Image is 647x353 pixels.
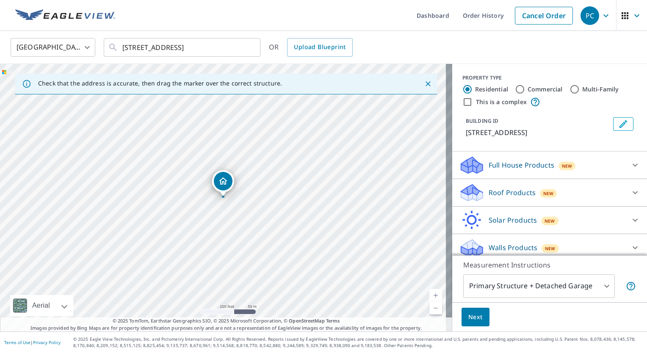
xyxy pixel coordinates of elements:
a: Cancel Order [515,7,573,25]
a: Upload Blueprint [287,38,352,57]
div: Roof ProductsNew [459,182,640,203]
p: Full House Products [489,160,554,170]
p: Walls Products [489,243,537,253]
button: Next [462,308,489,327]
a: Current Level 17, Zoom Out [429,302,442,314]
span: New [545,218,555,224]
span: Upload Blueprint [294,42,346,52]
a: Privacy Policy [33,339,61,345]
span: © 2025 TomTom, Earthstar Geographics SIO, © 2025 Microsoft Corporation, © [113,317,340,325]
div: Aerial [10,295,73,316]
button: Close [423,78,434,89]
div: [GEOGRAPHIC_DATA] [11,36,95,59]
img: EV Logo [15,9,115,22]
span: New [543,190,554,197]
p: | [4,340,61,345]
a: Terms [326,317,340,324]
div: Aerial [30,295,53,316]
p: Solar Products [489,215,537,225]
div: Primary Structure + Detached Garage [463,274,615,298]
p: Measurement Instructions [463,260,636,270]
div: Full House ProductsNew [459,155,640,175]
label: Multi-Family [582,85,619,94]
a: Current Level 17, Zoom In [429,289,442,302]
div: Dropped pin, building 1, Residential property, 3551 Northmoor Ave Memphis, TN 38128 [212,170,234,196]
p: Roof Products [489,188,536,198]
p: BUILDING ID [466,117,498,124]
input: Search by address or latitude-longitude [122,36,243,59]
a: Terms of Use [4,339,30,345]
span: New [545,245,556,252]
div: Walls ProductsNew [459,237,640,258]
div: PROPERTY TYPE [462,74,637,82]
div: Solar ProductsNew [459,210,640,230]
button: Edit building 1 [613,117,633,131]
div: OR [269,38,353,57]
div: PC [581,6,599,25]
label: This is a complex [476,98,527,106]
label: Residential [475,85,508,94]
span: Your report will include the primary structure and a detached garage if one exists. [626,281,636,291]
a: OpenStreetMap [289,317,324,324]
p: [STREET_ADDRESS] [466,127,610,138]
p: Check that the address is accurate, then drag the marker over the correct structure. [38,80,282,87]
span: Next [468,312,483,323]
label: Commercial [528,85,563,94]
span: New [562,163,572,169]
p: © 2025 Eagle View Technologies, Inc. and Pictometry International Corp. All Rights Reserved. Repo... [73,336,643,349]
